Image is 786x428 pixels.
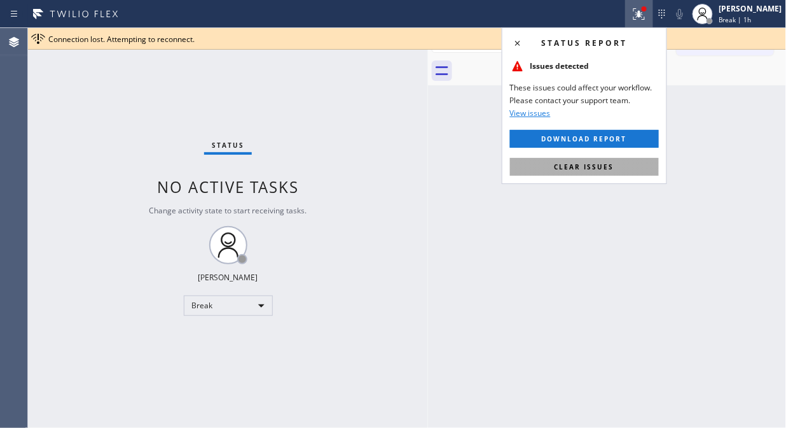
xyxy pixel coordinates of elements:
[48,34,195,45] span: Connection lost. Attempting to reconnect.
[149,205,307,216] span: Change activity state to start receiving tasks.
[157,176,299,197] span: No active tasks
[198,272,258,283] div: [PERSON_NAME]
[671,5,689,23] button: Mute
[212,141,244,150] span: Status
[184,296,273,316] div: Break
[719,3,782,14] div: [PERSON_NAME]
[719,15,752,24] span: Break | 1h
